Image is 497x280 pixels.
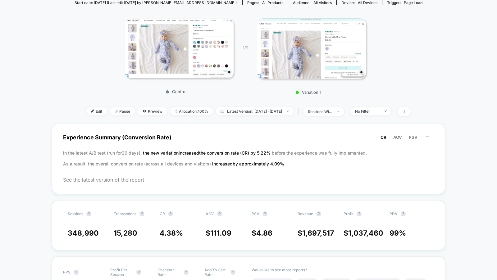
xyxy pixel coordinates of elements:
img: calendar [221,110,224,113]
div: Audience: [293,0,332,5]
button: ? [168,211,173,216]
span: Revenue [298,211,313,216]
span: Start date: [DATE] (Last edit [DATE] by [PERSON_NAME][EMAIL_ADDRESS][DOMAIN_NAME]) [75,0,237,5]
div: Trigger: [387,0,422,5]
button: ? [401,211,406,216]
button: ? [316,211,321,216]
span: Profit [344,211,353,216]
button: PSV [407,134,419,140]
span: Add To Cart Rate [204,268,227,277]
img: rebalance [175,110,177,113]
img: Variation 1 main [257,18,366,79]
span: Sessions [68,211,83,216]
button: ? [230,270,235,275]
span: Latest Version: [DATE] - [DATE] [216,107,294,115]
p: Would like to see more reports? [252,268,434,272]
span: $ [344,229,383,237]
span: PDV [390,211,398,216]
img: end [385,111,387,112]
img: end [115,110,118,113]
button: ? [74,270,79,275]
span: See the latest version of the report [63,177,434,183]
div: Pages: [247,0,283,5]
span: Page Load [404,0,422,5]
span: $ [252,229,272,237]
span: 99 % [390,229,406,237]
span: Pause [110,107,135,115]
button: ? [86,211,91,216]
span: AOV [393,135,402,140]
button: CR [379,134,388,140]
span: all products [262,0,283,5]
span: Transactions [114,211,136,216]
span: $ [298,229,334,237]
span: Checkout Rate [157,268,180,277]
button: AOV [391,134,404,140]
span: 1,037,460 [348,229,383,237]
span: $ [206,229,231,237]
span: Device: [336,0,382,5]
span: AOV [206,211,214,216]
span: 1,697,517 [302,229,334,237]
span: PPS [63,270,71,274]
span: 15,280 [114,229,137,237]
span: VS [243,45,248,50]
div: No Filter [355,109,380,114]
span: Edit [86,107,107,115]
span: the new variation increased the conversion rate (CR) by 5.22 % [143,150,272,156]
img: end [337,111,340,112]
span: 4.38 % [160,229,183,237]
img: Control main [125,19,234,78]
img: end [287,111,289,112]
span: Experience Summary (Conversion Rate) [63,130,434,144]
button: ? [357,211,362,216]
span: PSV [409,135,417,140]
span: 111.09 [210,229,231,237]
span: Profit Per Session [110,268,133,277]
span: 348,990 [68,229,99,237]
span: CR [160,211,165,216]
img: edit [91,110,94,113]
p: Variation 1 [254,90,363,95]
button: ? [184,270,189,275]
span: | [297,107,303,116]
p: Control [122,89,230,94]
span: all devices [358,0,377,5]
button: ? [139,211,144,216]
div: sessions with impression [308,109,333,114]
button: ? [217,211,222,216]
span: 4.86 [256,229,272,237]
button: ? [262,211,267,216]
p: In the latest A/B test (run for 20 days), before the experience was fully implemented. As a resul... [63,147,434,169]
button: ? [136,270,141,275]
span: increased by approximately 4.09 % [212,161,284,166]
span: Preview [138,107,167,115]
span: Allocation: 100% [170,107,213,115]
span: CR [381,135,386,140]
span: PSV [252,211,259,216]
span: All Visitors [313,0,332,5]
